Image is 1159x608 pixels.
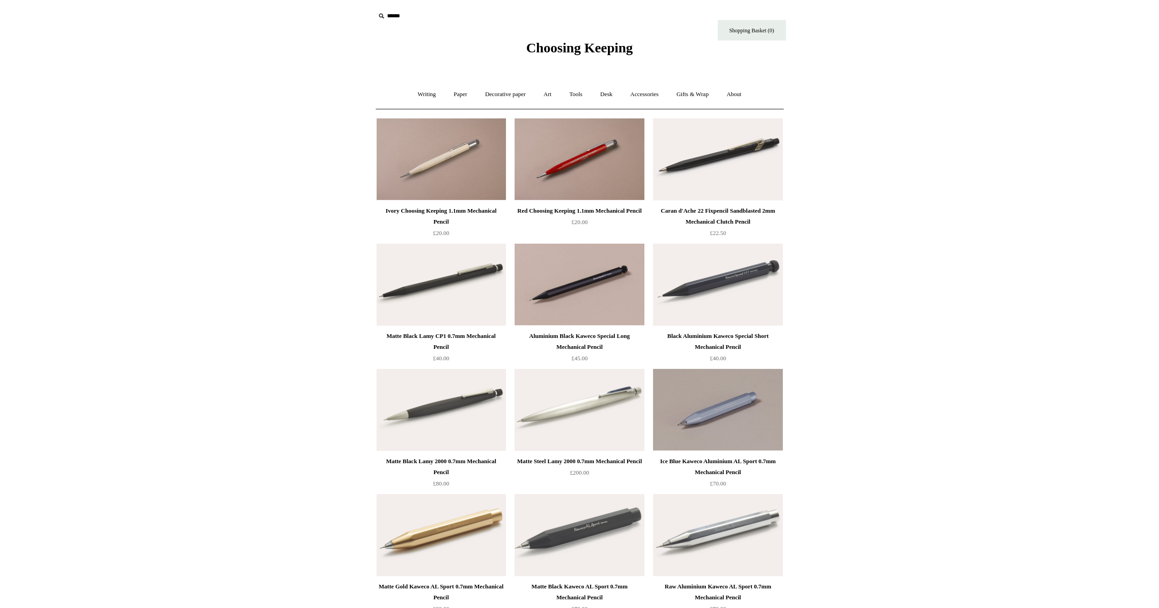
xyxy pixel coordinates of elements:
span: £20.00 [572,219,588,225]
img: Raw Aluminium Kaweco AL Sport 0.7mm Mechanical Pencil [653,494,782,576]
a: Matte Gold Kaweco AL Sport 0.7mm Mechanical Pencil Matte Gold Kaweco AL Sport 0.7mm Mechanical Pe... [377,494,506,576]
span: £80.00 [433,480,449,487]
img: Matte Steel Lamy 2000 0.7mm Mechanical Pencil [515,369,644,451]
a: Writing [409,82,444,107]
img: Ivory Choosing Keeping 1.1mm Mechanical Pencil [377,118,506,200]
a: Gifts & Wrap [668,82,717,107]
div: Matte Black Lamy CP1 0.7mm Mechanical Pencil [379,331,504,353]
span: Choosing Keeping [526,40,633,55]
img: Ice Blue Kaweco Aluminium AL Sport 0.7mm Mechanical Pencil [653,369,782,451]
div: Matte Steel Lamy 2000 0.7mm Mechanical Pencil [517,456,642,467]
a: Ivory Choosing Keeping 1.1mm Mechanical Pencil £20.00 [377,205,506,243]
a: Desk [592,82,621,107]
a: Caran d'Ache 22 Fixpencil Sandblasted 2mm Mechanical Clutch Pencil £22.50 [653,205,782,243]
div: Ivory Choosing Keeping 1.1mm Mechanical Pencil [379,205,504,227]
a: Ice Blue Kaweco Aluminium AL Sport 0.7mm Mechanical Pencil Ice Blue Kaweco Aluminium AL Sport 0.7... [653,369,782,451]
span: £45.00 [572,355,588,362]
a: Ice Blue Kaweco Aluminium AL Sport 0.7mm Mechanical Pencil £70.00 [653,456,782,493]
span: £40.00 [433,355,449,362]
a: Choosing Keeping [526,47,633,54]
a: Raw Aluminium Kaweco AL Sport 0.7mm Mechanical Pencil Raw Aluminium Kaweco AL Sport 0.7mm Mechani... [653,494,782,576]
a: Matte Steel Lamy 2000 0.7mm Mechanical Pencil £200.00 [515,456,644,493]
a: Matte Black Lamy CP1 0.7mm Mechanical Pencil Matte Black Lamy CP1 0.7mm Mechanical Pencil [377,244,506,326]
a: Red Choosing Keeping 1.1mm Mechanical Pencil £20.00 [515,205,644,243]
img: Matte Gold Kaweco AL Sport 0.7mm Mechanical Pencil [377,494,506,576]
img: Caran d'Ache 22 Fixpencil Sandblasted 2mm Mechanical Clutch Pencil [653,118,782,200]
div: Caran d'Ache 22 Fixpencil Sandblasted 2mm Mechanical Clutch Pencil [655,205,780,227]
img: Matte Black Lamy 2000 0.7mm Mechanical Pencil [377,369,506,451]
a: Aluminium Black Kaweco Special Long Mechanical Pencil Aluminium Black Kaweco Special Long Mechani... [515,244,644,326]
div: Black Aluminium Kaweco Special Short Mechanical Pencil [655,331,780,353]
div: Ice Blue Kaweco Aluminium AL Sport 0.7mm Mechanical Pencil [655,456,780,478]
img: Aluminium Black Kaweco Special Long Mechanical Pencil [515,244,644,326]
a: Caran d'Ache 22 Fixpencil Sandblasted 2mm Mechanical Clutch Pencil Caran d'Ache 22 Fixpencil Sand... [653,118,782,200]
a: Matte Steel Lamy 2000 0.7mm Mechanical Pencil Matte Steel Lamy 2000 0.7mm Mechanical Pencil [515,369,644,451]
a: Black Aluminium Kaweco Special Short Mechanical Pencil £40.00 [653,331,782,368]
a: Decorative paper [477,82,534,107]
a: Matte Black Lamy 2000 0.7mm Mechanical Pencil Matte Black Lamy 2000 0.7mm Mechanical Pencil [377,369,506,451]
a: Tools [561,82,591,107]
a: Accessories [622,82,667,107]
a: Matte Black Lamy 2000 0.7mm Mechanical Pencil £80.00 [377,456,506,493]
div: Matte Black Lamy 2000 0.7mm Mechanical Pencil [379,456,504,478]
span: £70.00 [710,480,726,487]
img: Matte Black Lamy CP1 0.7mm Mechanical Pencil [377,244,506,326]
span: £20.00 [433,230,449,236]
span: £22.50 [710,230,726,236]
a: Aluminium Black Kaweco Special Long Mechanical Pencil £45.00 [515,331,644,368]
div: Matte Gold Kaweco AL Sport 0.7mm Mechanical Pencil [379,581,504,603]
a: Matte Black Lamy CP1 0.7mm Mechanical Pencil £40.00 [377,331,506,368]
span: £200.00 [570,469,589,476]
div: Matte Black Kaweco AL Sport 0.7mm Mechanical Pencil [517,581,642,603]
a: Shopping Basket (0) [718,20,786,41]
a: About [718,82,750,107]
img: Matte Black Kaweco AL Sport 0.7mm Mechanical Pencil [515,494,644,576]
a: Ivory Choosing Keeping 1.1mm Mechanical Pencil Ivory Choosing Keeping 1.1mm Mechanical Pencil [377,118,506,200]
a: Paper [445,82,475,107]
a: Matte Black Kaweco AL Sport 0.7mm Mechanical Pencil Matte Black Kaweco AL Sport 0.7mm Mechanical ... [515,494,644,576]
div: Red Choosing Keeping 1.1mm Mechanical Pencil [517,205,642,216]
a: Red Choosing Keeping 1.1mm Mechanical Pencil Red Choosing Keeping 1.1mm Mechanical Pencil [515,118,644,200]
a: Art [536,82,560,107]
a: Black Aluminium Kaweco Special Short Mechanical Pencil Black Aluminium Kaweco Special Short Mecha... [653,244,782,326]
span: £40.00 [710,355,726,362]
img: Black Aluminium Kaweco Special Short Mechanical Pencil [653,244,782,326]
div: Aluminium Black Kaweco Special Long Mechanical Pencil [517,331,642,353]
div: Raw Aluminium Kaweco AL Sport 0.7mm Mechanical Pencil [655,581,780,603]
img: Red Choosing Keeping 1.1mm Mechanical Pencil [515,118,644,200]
